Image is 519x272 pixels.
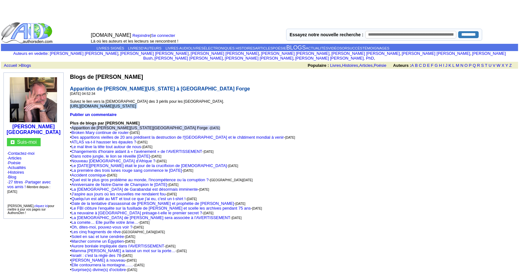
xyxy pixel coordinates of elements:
img: 211017.jpeg [10,77,57,122]
font: [PERSON_NAME] [120,51,154,56]
font: [URL][DOMAIN_NAME][US_STATE] [70,104,136,108]
font: Des apparitions vieilles de 20 ans prédisent la destruction de l'[GEOGRAPHIC_DATA] et le châtimen... [72,135,284,140]
font: · [7,170,8,175]
font: Israël : c'est la règle des 78 [72,253,121,258]
font: Poésie [374,63,386,68]
font: [PERSON_NAME] [225,56,258,61]
font: • [70,125,72,130]
font: [DATE] 04:52:34 [70,92,95,95]
a: Surprise(s) divine(s) d'octobre [72,267,126,272]
font: Articles [359,63,373,68]
a: Actualités [8,165,26,170]
a: Changements d'horaire aidant à « l'avènement » de l'AVERTISSEMENT [72,149,202,154]
a: P [469,63,472,68]
font: Suivez le lien vers la [DEMOGRAPHIC_DATA] des 3 périls pour les [GEOGRAPHIC_DATA]. [70,99,224,104]
a: [PERSON_NAME] [PERSON_NAME] [402,51,470,56]
font: [PERSON_NAME] [225,51,259,56]
font: [PERSON_NAME] [191,51,224,56]
a: E [427,63,430,68]
font: - [141,144,142,149]
font: Plus de blogs par [PERSON_NAME] [70,121,140,125]
font: [DATE] [210,126,220,130]
font: B [415,63,418,68]
font: • [70,173,72,177]
font: : [48,51,49,56]
a: Rejoindre [132,33,150,38]
font: [DATE] [169,183,178,187]
font: [DOMAIN_NAME] [91,32,131,38]
font: Contactez-moi [8,151,35,156]
font: , [341,63,342,68]
font: · [7,180,9,184]
font: Auteurs en vedette [13,51,48,56]
font: [DATE] [228,164,238,168]
a: LIVRES [128,46,141,50]
font: • [70,149,72,154]
a: D [423,63,426,68]
a: Broken Mary continue de rouler [72,130,129,135]
font: BLOGS [286,44,306,51]
font: - [182,168,183,173]
a: La neuvaine à [GEOGRAPHIC_DATA] présage-t-elle le premier secret ? [72,211,202,215]
font: F [431,63,434,68]
font: [PERSON_NAME] [261,51,295,56]
font: , [470,51,471,56]
a: I [443,63,444,68]
a: TÉMOIGNAGES [362,46,389,50]
font: [GEOGRAPHIC_DATA][DATE] [210,178,253,182]
font: Z [509,63,512,68]
font: Suis-moi [17,139,37,145]
a: R [477,63,480,68]
font: • [70,154,72,159]
a: L [453,63,455,68]
font: ARTICLES [255,46,273,50]
font: ATLAS va-t-il hausser les épaules ? [72,140,136,144]
font: [PERSON_NAME] [155,51,189,56]
font: • [70,159,72,163]
a: ACTUALITÉS [306,46,328,50]
a: Anniversaire de Notre-Dame de Champion le [DATE] [72,182,167,187]
a: Q [473,63,476,68]
font: Auteurs : [393,63,411,68]
a: A [411,63,414,68]
font: [DATE] [138,141,147,144]
font: M [456,63,459,68]
font: POÉSIE [273,46,286,50]
font: X [502,63,505,68]
font: [PERSON_NAME] [436,51,470,56]
a: G [435,63,438,68]
font: i [224,57,225,60]
font: i [375,57,376,60]
a: Poésie [8,160,21,165]
font: Blogs [21,63,31,68]
font: LIVRES [191,46,204,50]
a: W [497,63,500,68]
font: C [419,63,422,68]
a: N [460,63,463,68]
font: [PERSON_NAME] [154,56,188,61]
font: S [481,63,484,68]
a: [PERSON_NAME] [PERSON_NAME] [261,51,329,56]
font: [DATE] [142,145,152,149]
font: • [70,135,72,140]
font: - [155,159,157,163]
a: La [DEMOGRAPHIC_DATA] de [PERSON_NAME] sera associée à l'AVERTISSEMENT [72,215,230,220]
font: - [167,182,168,187]
a: Publier un commentaire [70,112,117,117]
font: · [7,160,8,165]
font: Populaire : [308,63,329,68]
font: [PERSON_NAME] [295,56,329,61]
a: [PERSON_NAME] [PERSON_NAME] [154,56,223,61]
a: cliquez ici [34,204,48,208]
a: Les cinq fragments de rêve [72,229,121,234]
